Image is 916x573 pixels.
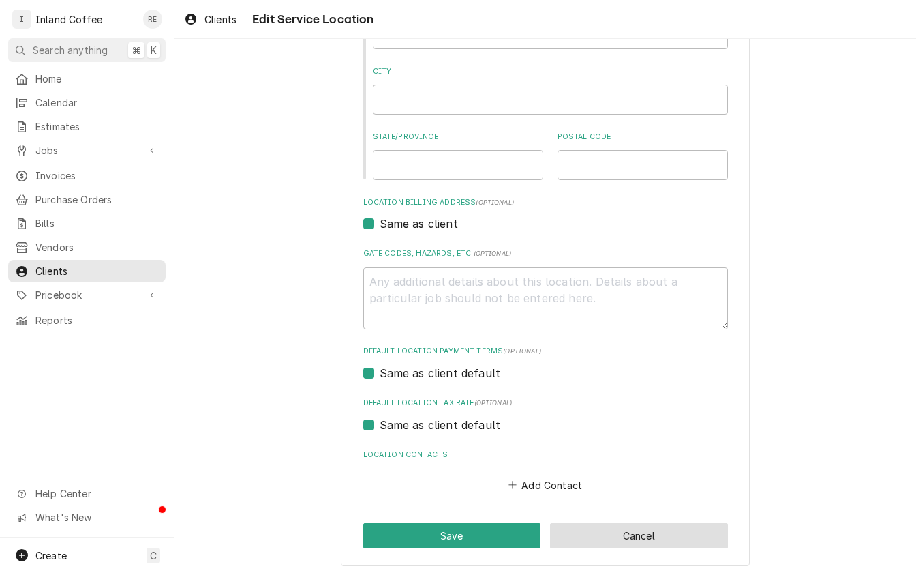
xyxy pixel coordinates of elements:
[363,450,728,495] div: Location Contacts
[363,346,728,381] div: Default Location Payment Terms
[35,72,159,86] span: Home
[363,398,728,432] div: Default Location Tax Rate
[8,260,166,282] a: Clients
[132,43,141,57] span: ⌘
[476,199,514,206] span: (optional)
[150,548,157,563] span: C
[35,216,159,231] span: Bills
[8,164,166,187] a: Invoices
[8,236,166,259] a: Vendors
[35,12,102,27] div: Inland Coffee
[380,365,501,381] label: Same as client default
[363,398,728,409] label: Default Location Tax Rate
[143,10,162,29] div: RE
[248,10,373,29] span: Edit Service Location
[143,10,162,29] div: Ruth Easley's Avatar
[35,288,138,302] span: Pricebook
[380,216,458,232] label: Same as client
[558,132,728,180] div: Postal Code
[151,43,157,57] span: K
[550,523,728,548] button: Cancel
[35,95,159,110] span: Calendar
[363,248,728,259] label: Gate Codes, Hazards, etc.
[373,132,543,143] label: State/Province
[363,450,728,460] label: Location Contacts
[8,68,166,90] a: Home
[363,197,728,232] div: Location Billing Address
[8,188,166,211] a: Purchase Orders
[35,510,157,525] span: What's New
[380,417,501,433] label: Same as client default
[35,550,67,561] span: Create
[373,66,728,77] label: City
[8,91,166,114] a: Calendar
[12,10,31,29] div: Inland Coffee's Avatar
[35,119,159,134] span: Estimates
[363,523,541,548] button: Save
[35,240,159,254] span: Vendors
[8,38,166,62] button: Search anything⌘K
[363,346,728,357] label: Default Location Payment Terms
[373,132,543,180] div: State/Province
[35,264,159,278] span: Clients
[12,10,31,29] div: I
[8,284,166,306] a: Go to Pricebook
[179,8,242,31] a: Clients
[474,399,513,407] span: (optional)
[363,248,728,329] div: Gate Codes, Hazards, etc.
[373,66,728,115] div: City
[503,347,541,355] span: (optional)
[8,115,166,138] a: Estimates
[474,250,512,257] span: ( optional )
[363,197,728,208] label: Location Billing Address
[8,482,166,505] a: Go to Help Center
[8,139,166,162] a: Go to Jobs
[35,192,159,207] span: Purchase Orders
[363,523,728,548] div: Button Group
[35,168,159,183] span: Invoices
[558,132,728,143] label: Postal Code
[8,212,166,235] a: Bills
[35,486,157,501] span: Help Center
[506,475,584,495] button: Add Contact
[35,313,159,327] span: Reports
[8,506,166,529] a: Go to What's New
[35,143,138,158] span: Jobs
[204,12,236,27] span: Clients
[8,309,166,332] a: Reports
[363,523,728,548] div: Button Group Row
[33,43,108,57] span: Search anything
